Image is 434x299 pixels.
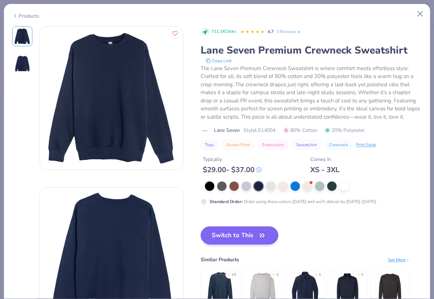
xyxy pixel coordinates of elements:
[361,272,363,277] div: 5
[201,43,422,57] div: Lane Seven Premium Crewneck Sweatshirt
[211,29,236,35] span: 711.1K Clicks
[272,272,275,275] div: ★
[227,272,230,275] div: ★
[356,142,376,148] div: Print Guide
[243,126,275,134] span: Style LS14004
[325,140,352,150] button: Crewneck
[214,126,240,134] span: Lane Seven
[14,55,31,72] img: Back
[201,64,422,121] div: The Lane Seven Premium Crewneck Sweatshirt is where comfort meets effortless style. Crafted for a...
[210,199,243,204] strong: Standard Order :
[315,272,317,275] div: ★
[319,272,321,277] div: 5
[277,28,301,35] a: 3 Reviews
[204,57,234,64] button: copy to clipboard
[222,140,254,150] button: Screen Print
[357,272,360,275] div: ★
[292,140,321,150] button: Sweatshirt
[12,12,39,20] div: Products
[201,256,239,263] div: Similar Products
[268,29,274,34] span: 4.7
[170,29,180,38] button: Like
[201,140,219,150] button: Tops
[388,257,410,263] div: See More
[414,7,427,21] button: Close
[203,156,262,163] div: Typically
[201,128,210,134] img: brand logo
[325,126,365,134] span: 20% Polyester
[210,198,377,205] div: Order using these colors [DATE] and we'll deliver by [DATE]-[DATE].
[232,272,236,277] div: 4.8
[310,165,339,174] div: XS - 3XL
[258,140,288,150] button: Embroidery
[283,126,317,134] span: 80% Cotton
[14,28,31,45] img: Front
[277,272,278,277] div: 5
[203,165,262,174] div: $ 29.00 - $ 37.00
[40,27,183,170] img: Front
[310,156,339,163] div: Comes In
[240,26,265,38] div: 4.7 Stars
[201,226,279,244] button: Switch to This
